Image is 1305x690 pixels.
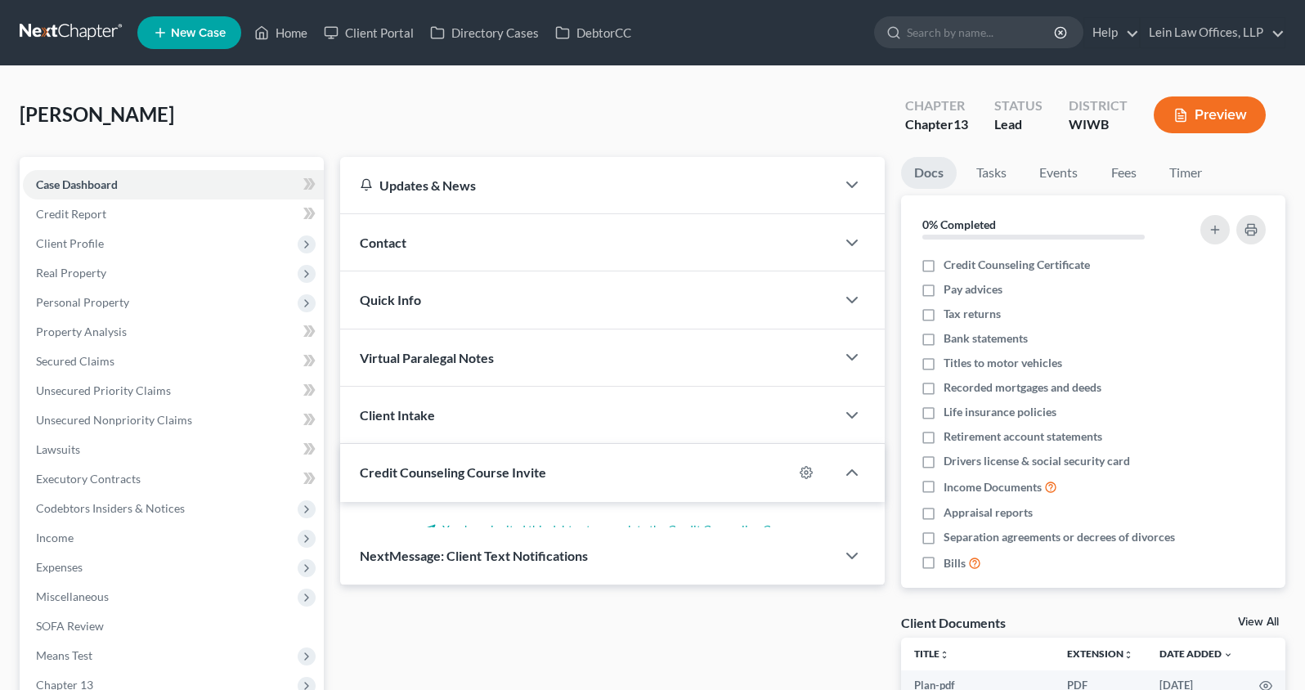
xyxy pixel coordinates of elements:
span: Unsecured Priority Claims [36,383,171,397]
span: Appraisal reports [944,504,1033,521]
span: Contact [360,235,406,250]
a: Lawsuits [23,435,324,464]
span: 13 [953,116,968,132]
div: Updates & News [360,177,816,194]
span: Unsecured Nonpriority Claims [36,413,192,427]
a: View All [1238,616,1279,628]
span: Pay advices [944,281,1002,298]
span: Bank statements [944,330,1028,347]
span: Expenses [36,560,83,574]
a: Lein Law Offices, LLP [1141,18,1285,47]
a: Case Dashboard [23,170,324,199]
span: Credit Report [36,207,106,221]
div: Chapter [905,115,968,134]
span: SOFA Review [36,619,104,633]
div: Chapter [905,96,968,115]
span: New Case [171,27,226,39]
a: SOFA Review [23,612,324,641]
span: Quick Info [360,292,421,307]
span: Lawsuits [36,442,80,456]
a: DebtorCC [547,18,639,47]
span: NextMessage: Client Text Notifications [360,548,588,563]
span: Case Dashboard [36,177,118,191]
a: Secured Claims [23,347,324,376]
span: Miscellaneous [36,589,109,603]
i: expand_more [1223,650,1233,660]
span: Recorded mortgages and deeds [944,379,1101,396]
span: Means Test [36,648,92,662]
a: Credit Report [23,199,324,229]
a: Date Added expand_more [1159,647,1233,660]
div: Lead [994,115,1043,134]
a: Tasks [963,157,1020,189]
div: WIWB [1069,115,1128,134]
p: You have invited this debtor to complete the Credit Counseling Course. [360,522,865,538]
a: Unsecured Priority Claims [23,376,324,405]
span: Income Documents [944,479,1042,495]
span: Tax returns [944,306,1001,322]
a: Client Portal [316,18,422,47]
input: Search by name... [907,17,1056,47]
i: unfold_more [940,650,949,660]
span: Property Analysis [36,325,127,338]
span: Virtual Paralegal Notes [360,350,494,365]
span: Codebtors Insiders & Notices [36,501,185,515]
button: Preview [1154,96,1266,133]
span: Credit Counseling Certificate [944,257,1090,273]
a: Unsecured Nonpriority Claims [23,405,324,435]
span: Income [36,531,74,544]
span: Real Property [36,266,106,280]
a: Directory Cases [422,18,547,47]
span: [PERSON_NAME] [20,102,174,126]
span: Client Intake [360,407,435,423]
span: Life insurance policies [944,404,1056,420]
span: Bills [944,555,966,571]
span: Executory Contracts [36,472,141,486]
a: Fees [1097,157,1150,189]
a: Executory Contracts [23,464,324,494]
span: Titles to motor vehicles [944,355,1062,371]
a: Events [1026,157,1091,189]
span: Personal Property [36,295,129,309]
span: Retirement account statements [944,428,1102,445]
span: Separation agreements or decrees of divorces [944,529,1175,545]
div: Status [994,96,1043,115]
a: Titleunfold_more [914,647,949,660]
a: Extensionunfold_more [1067,647,1133,660]
a: Docs [901,157,957,189]
a: Help [1084,18,1139,47]
div: Client Documents [901,614,1006,631]
span: Credit Counseling Course Invite [360,464,546,480]
div: District [1069,96,1128,115]
a: Home [246,18,316,47]
span: Client Profile [36,236,104,250]
strong: 0% Completed [922,217,996,231]
a: Property Analysis [23,317,324,347]
span: Drivers license & social security card [944,453,1130,469]
i: unfold_more [1123,650,1133,660]
span: Secured Claims [36,354,114,368]
a: Timer [1156,157,1215,189]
